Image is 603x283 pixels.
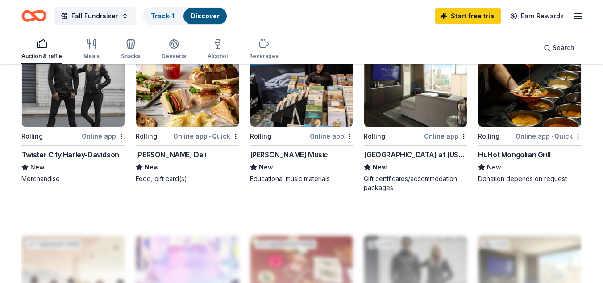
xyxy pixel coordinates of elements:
div: Alcohol [208,53,228,60]
a: Image for Alfred Music1 applylast weekRollingOnline app[PERSON_NAME] MusicNewEducational music ma... [250,41,353,183]
div: Donation depends on request [478,174,582,183]
div: [PERSON_NAME] Deli [136,149,207,160]
button: Alcohol [208,35,228,64]
div: HuHot Mongolian Grill [478,149,551,160]
span: New [373,162,387,173]
button: Beverages [249,35,279,64]
a: Image for McAlister's Deli2 applieslast weekRollingOnline app•Quick[PERSON_NAME] DeliNewFood, gif... [136,41,239,183]
div: Desserts [162,53,186,60]
a: Discover [191,12,220,20]
a: Image for HuHot Mongolian GrillRollingOnline app•QuickHuHot Mongolian GrillNewDonation depends on... [478,41,582,183]
button: Search [536,39,582,57]
button: Meals [83,35,100,64]
a: Earn Rewards [505,8,569,24]
div: Rolling [136,131,157,142]
div: Rolling [250,131,271,142]
div: Food, gift card(s) [136,174,239,183]
div: Rolling [478,131,499,142]
span: New [30,162,45,173]
div: Beverages [249,53,279,60]
button: Desserts [162,35,186,64]
a: Home [21,5,46,26]
div: Merchandise [21,174,125,183]
div: Meals [83,53,100,60]
img: Image for Twister City Harley-Davidson [22,42,125,127]
button: Track· 1Discover [143,7,228,25]
span: Search [553,42,574,53]
img: Image for HuHot Mongolian Grill [478,42,581,127]
div: Rolling [364,131,385,142]
div: Online app [310,131,353,142]
a: Track· 1 [151,12,175,20]
span: New [145,162,159,173]
span: New [487,162,501,173]
div: [PERSON_NAME] Music [250,149,328,160]
div: Online app [82,131,125,142]
span: • [209,133,211,140]
button: Fall Fundraiser [54,7,136,25]
div: Online app [424,131,467,142]
span: • [551,133,553,140]
span: New [259,162,273,173]
img: Image for McAlister's Deli [136,42,239,127]
div: Auction & raffle [21,53,62,60]
div: Online app Quick [173,131,239,142]
button: Snacks [121,35,140,64]
img: Image for Hollywood Casino at Kansas Speedway [364,42,467,127]
div: Educational music materials [250,174,353,183]
div: Online app Quick [516,131,582,142]
div: [GEOGRAPHIC_DATA] at [US_STATE][GEOGRAPHIC_DATA] [364,149,467,160]
img: Image for Alfred Music [250,42,353,127]
a: Start free trial [435,8,501,24]
div: Rolling [21,131,43,142]
a: Image for Hollywood Casino at Kansas SpeedwayLocalRollingOnline app[GEOGRAPHIC_DATA] at [US_STATE... [364,41,467,192]
button: Auction & raffle [21,35,62,64]
a: Image for Twister City Harley-DavidsonLocalRollingOnline appTwister City Harley-DavidsonNewMercha... [21,41,125,183]
div: Snacks [121,53,140,60]
span: Fall Fundraiser [71,11,118,21]
div: Gift certificates/accommodation packages [364,174,467,192]
div: Twister City Harley-Davidson [21,149,119,160]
